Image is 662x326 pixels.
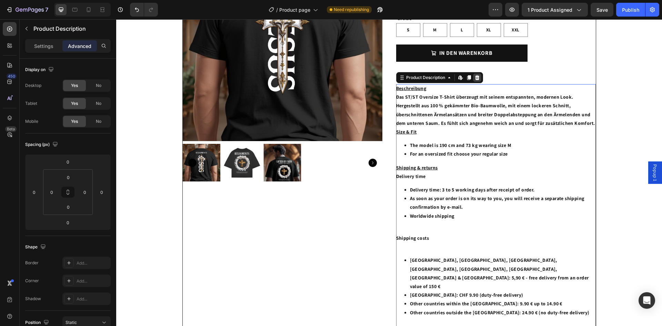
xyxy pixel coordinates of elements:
[25,100,37,107] div: Tablet
[34,42,53,50] p: Settings
[280,109,301,116] span: Size & Fit
[5,126,17,132] div: Beta
[280,154,310,160] strong: Delivery time
[279,6,310,13] span: Product page
[96,82,101,89] span: No
[395,8,403,13] span: XXL
[25,296,41,302] div: Shadow
[97,187,107,197] input: 0
[77,278,109,284] div: Add...
[596,7,608,13] span: Save
[130,3,158,17] div: Undo/Redo
[370,8,375,13] span: XL
[61,157,75,167] input: 0
[294,166,480,175] li: Delivery time: 3 to 5 working days after receipt of order.
[29,187,39,197] input: 0
[280,75,479,107] p: Das ST/ST Oversize T-Shirt überzeugt mit seinem entspannten, modernen Look. Hergestellt aus 100 %...
[25,278,39,284] div: Corner
[61,217,75,228] input: 0
[66,320,77,325] span: Static
[72,139,80,148] button: Carousel Back Arrow
[61,202,75,212] input: 0px
[528,6,572,13] span: 1 product assigned
[25,118,38,125] div: Mobile
[61,172,75,182] input: 0px
[294,289,480,298] li: Other countries outside the [GEOGRAPHIC_DATA]: 24.90 € (no duty-free delivery)
[71,100,78,107] span: Yes
[7,73,17,79] div: 450
[334,7,369,13] span: Need republishing
[535,145,542,162] span: Popup 1
[344,8,347,13] span: L
[25,243,47,252] div: Shape
[280,25,411,42] button: IN DEN WARENKORB
[294,175,480,192] li: As soon as your order is on its way to you, you will receive a separate shipping confirmation by ...
[280,216,313,222] strong: Shipping costs
[80,187,90,197] input: 0px
[96,118,101,125] span: No
[33,24,108,33] p: Product Description
[522,3,588,17] button: 1 product assigned
[591,3,613,17] button: Save
[71,118,78,125] span: Yes
[25,260,39,266] div: Border
[96,100,101,107] span: No
[616,3,645,17] button: Publish
[47,187,57,197] input: 0px
[280,66,310,72] strong: Beschreibung
[294,122,480,130] li: The model is 190 cm and 73 kg wearing size M
[25,140,59,149] div: Spacing (px)
[252,139,261,148] button: Carousel Next Arrow
[45,6,48,14] p: 7
[294,280,480,289] li: Other countries within the [GEOGRAPHIC_DATA]: 9.90 € up to 14.90 €
[71,82,78,89] span: Yes
[68,42,91,50] p: Advanced
[3,3,51,17] button: 7
[317,8,320,13] span: M
[289,55,330,61] div: Product Description
[77,260,109,266] div: Add...
[280,145,322,151] span: Shipping & returns
[294,192,480,201] li: Worldwide shipping
[77,296,109,302] div: Add...
[294,237,480,271] li: [GEOGRAPHIC_DATA], [GEOGRAPHIC_DATA], [GEOGRAPHIC_DATA], [GEOGRAPHIC_DATA], [GEOGRAPHIC_DATA], [G...
[294,130,480,139] li: For an oversized fit choose your regular size
[323,29,377,38] div: IN DEN WARENKORB
[116,19,662,326] iframe: Design area
[25,82,41,89] div: Desktop
[291,8,293,13] span: S
[639,292,655,309] div: Open Intercom Messenger
[294,271,480,280] li: [GEOGRAPHIC_DATA]: CHF 9.90 (duty-free delivery)
[276,6,278,13] span: /
[25,65,55,75] div: Display on
[622,6,639,13] div: Publish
